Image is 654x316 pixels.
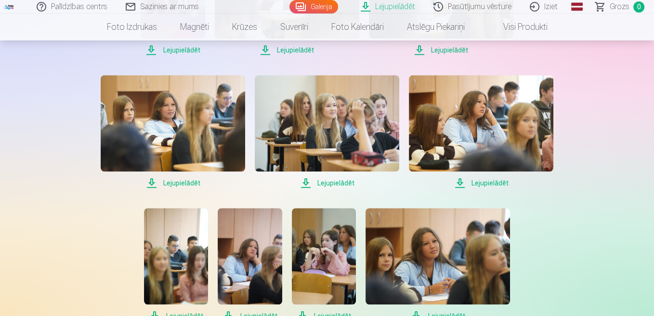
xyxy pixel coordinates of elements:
[141,44,205,56] span: Lejupielādēt
[476,13,559,40] a: Visi produkti
[633,1,644,13] span: 0
[395,13,476,40] a: Atslēgu piekariņi
[101,177,245,189] span: Lejupielādēt
[169,13,221,40] a: Magnēti
[255,177,399,189] span: Lejupielādēt
[215,44,359,56] span: Lejupielādēt
[320,13,395,40] a: Foto kalendāri
[4,4,14,10] img: /fa1
[255,75,399,189] a: Lejupielādēt
[269,13,320,40] a: Suvenīri
[610,1,629,13] span: Grozs
[409,177,553,189] span: Lejupielādēt
[221,13,269,40] a: Krūzes
[409,75,553,189] a: Lejupielādēt
[101,75,245,189] a: Lejupielādēt
[369,44,513,56] span: Lejupielādēt
[95,13,169,40] a: Foto izdrukas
